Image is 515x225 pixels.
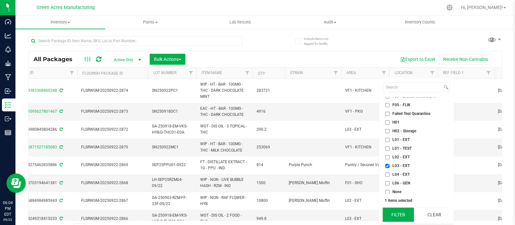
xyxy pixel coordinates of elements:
span: F01 - SHO [345,180,386,186]
a: Lab Results [195,15,285,29]
span: Pantry / Secured Vault [345,162,386,168]
span: FLSRWGM-20250922-2866 [81,216,144,222]
span: GA-250918-EM-VKS-HYB-D-THC01-D3A [152,123,192,136]
p: 09/22 [3,217,13,222]
span: H02 - Storage [392,129,416,133]
span: WIP - HT - BAR - 100MG - THC - DARK CHOCOLATE MINT [200,81,249,100]
div: 2016884984985943 [5,198,78,204]
button: Bulk Actions [150,54,185,65]
span: F05 - FLW [392,103,410,107]
input: F05 - FLW [385,103,389,107]
span: L01 - EXT [392,138,410,142]
p: 06:04 PM EDT [3,200,13,217]
span: LH-SEP25RZM04-09/22 [152,177,192,189]
inline-svg: Inbound [5,88,11,94]
span: SN250918DC1 [152,108,192,115]
span: GA-250918-EM-VKS-HYB-D-THC01-D2A [152,212,192,225]
span: 949.8 [257,216,281,222]
a: Filter [483,68,494,79]
span: L06 - GEN [392,181,410,185]
input: Search Package ID, Item Name, SKU, Lot or Part Number... [28,36,242,46]
input: L04 - EXT [385,173,389,177]
span: FLSRWGM-20250922-2870 [81,144,144,150]
a: Filter [67,68,77,79]
span: VF1 - PKG [345,108,386,115]
span: Sync from Compliance System [59,216,63,221]
span: Sync from Compliance System [59,88,63,93]
inline-svg: Dashboard [5,19,11,25]
a: Ref Field 1 [443,70,464,75]
span: VF1 - KITCHEN [345,88,386,94]
a: Lot Number [153,70,176,75]
a: Location [395,70,413,75]
span: Sync from Compliance System [59,109,63,114]
inline-svg: Inventory [5,102,11,108]
inline-svg: Grow [5,60,11,67]
span: F05 - Excess Inventory FP [392,94,438,98]
a: Plants [105,15,195,29]
span: FLSRWGM-20250922-2869 [81,162,144,168]
a: Filter [427,68,438,79]
a: 3436871527185083 [21,145,57,149]
a: Item Name [201,70,222,75]
a: Inventory [15,15,105,29]
span: FLSRWGM-20250922-2872 [81,127,144,133]
span: SN250922PC1 [152,88,192,94]
span: SEP25PPU01-0922 [152,162,192,168]
input: None [385,190,389,194]
input: H02 - Storage [385,129,389,133]
span: FLSRWGM-20250922-2873 [81,108,144,115]
span: H01 [392,120,399,124]
span: FLSRWGM-20250922-2868 [81,180,144,186]
div: Manage settings [445,5,454,11]
span: L03 - EXT [345,127,386,133]
input: L02 - EXT [385,155,389,159]
span: FT - DISTILLATE EXTRACT - 1G - PPU - IND [200,159,249,171]
span: None [392,190,401,194]
span: Include items not tagged for facility [304,36,336,46]
button: Export to Excel [396,54,439,65]
span: Lab Results [221,19,260,25]
a: Area [346,70,356,75]
span: GA-250903-RZM-FF-33F-09/22 [152,195,192,207]
span: Green Acres Manufacturing [37,5,95,10]
a: Inventory Counts [375,15,465,29]
span: SN250922MC1 [152,144,192,150]
span: Sync from Compliance System [59,163,63,167]
a: 8144595627801467 [21,109,57,114]
span: 814 [257,162,281,168]
span: All Packages [33,56,79,63]
span: Audit [286,19,375,25]
span: Plants [106,19,195,25]
span: 4916 [257,108,281,115]
input: H01 [385,120,389,125]
span: WIP - NON - LIVE BUBBLE HASH - RZM - IND [200,177,249,189]
span: Bulk Actions [154,57,181,62]
span: VF1 - KITCHEN [345,144,386,150]
span: L01 - TEST [392,146,412,150]
inline-svg: Outbound [5,116,11,122]
span: L04 - EXT [392,173,410,176]
span: 283721 [257,88,281,94]
span: Sync from Compliance System [59,127,63,132]
a: Strain [290,70,303,75]
inline-svg: Reports [5,129,11,136]
input: L03 - EXT [385,164,389,168]
span: EAC - HT - BAR - 100MG - THC - DARK CHOCOLATE [200,106,249,118]
inline-svg: Manufacturing [5,74,11,80]
input: Search [383,83,442,92]
span: Hi, [PERSON_NAME]! [461,5,503,10]
iframe: Resource center [6,173,26,193]
inline-svg: Monitoring [5,46,11,53]
input: Failed Test Quarantine [385,112,389,116]
span: Sync from Compliance System [59,181,63,185]
span: 290.2 [257,127,281,133]
input: L01 - TEST [385,146,389,151]
a: Filter [331,68,341,79]
button: Filter [383,208,414,222]
span: 10800 [257,198,281,204]
span: 253069 [257,144,281,150]
a: Filter [379,68,389,79]
a: Qty [258,71,265,76]
span: WGT - DIS OIL - 2 FOOD - THC [200,212,249,225]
